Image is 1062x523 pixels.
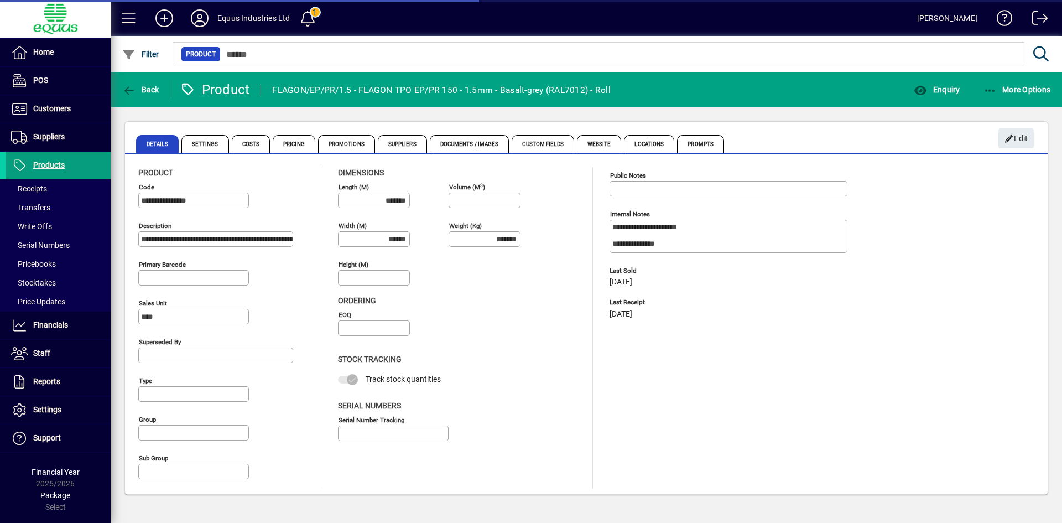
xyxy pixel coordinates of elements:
span: Support [33,433,61,442]
div: Product [180,81,250,99]
span: Pricing [273,135,315,153]
span: More Options [983,85,1051,94]
span: Financials [33,320,68,329]
mat-label: Code [139,183,154,191]
span: Prompts [677,135,724,153]
span: Website [577,135,622,153]
mat-label: Public Notes [610,172,646,179]
a: Support [6,424,111,452]
a: Settings [6,396,111,424]
span: POS [33,76,48,85]
a: Serial Numbers [6,236,111,255]
span: Edit [1004,130,1028,148]
span: [DATE] [610,278,632,287]
a: POS [6,67,111,95]
a: Logout [1024,2,1048,38]
mat-label: Internal Notes [610,210,650,218]
a: Staff [6,340,111,367]
span: Settings [33,405,61,414]
span: Price Updates [11,297,65,306]
span: Financial Year [32,468,80,477]
button: More Options [981,80,1054,100]
span: Product [186,49,216,60]
span: Serial Numbers [11,241,70,250]
button: Enquiry [911,80,962,100]
mat-label: Height (m) [339,261,368,268]
span: Home [33,48,54,56]
span: Promotions [318,135,375,153]
mat-label: Length (m) [339,183,369,191]
mat-label: Type [139,377,152,385]
div: FLAGON/EP/PR/1.5 - FLAGON TPO EP/PR 150 - 1.5mm - Basalt-grey (RAL7012) - Roll [272,81,611,99]
mat-label: Serial Number tracking [339,416,404,423]
span: Filter [122,50,159,59]
a: Stocktakes [6,273,111,292]
span: Last Sold [610,267,775,275]
button: Filter [119,44,162,64]
mat-label: Group [139,416,156,423]
span: Customers [33,104,71,113]
span: Details [136,135,179,153]
button: Edit [998,128,1034,148]
div: Equus Industries Ltd [217,9,290,27]
span: Stock Tracking [338,355,402,364]
button: Profile [182,8,217,28]
a: Pricebooks [6,255,111,273]
mat-label: Sales unit [139,299,167,307]
span: Back [122,85,159,94]
span: Stocktakes [11,278,56,287]
span: Enquiry [914,85,960,94]
span: Serial Numbers [338,401,401,410]
app-page-header-button: Back [111,80,171,100]
mat-label: EOQ [339,311,351,319]
button: Add [147,8,182,28]
sup: 3 [480,182,483,188]
span: Reports [33,377,60,386]
mat-label: Description [139,222,171,230]
span: Settings [181,135,229,153]
a: Transfers [6,198,111,217]
span: Suppliers [378,135,427,153]
span: Last Receipt [610,299,775,306]
mat-label: Sub group [139,454,168,462]
mat-label: Volume (m ) [449,183,485,191]
a: Customers [6,95,111,123]
a: Knowledge Base [988,2,1013,38]
span: Staff [33,349,50,358]
mat-label: Superseded by [139,338,181,346]
a: Home [6,39,111,66]
a: Receipts [6,179,111,198]
span: Suppliers [33,132,65,141]
span: Pricebooks [11,260,56,268]
span: Transfers [11,203,50,212]
mat-label: Width (m) [339,222,367,230]
span: Dimensions [338,168,384,177]
mat-label: Primary barcode [139,261,186,268]
span: Track stock quantities [366,375,441,384]
span: Package [40,491,70,500]
span: Receipts [11,184,47,193]
span: Write Offs [11,222,52,231]
span: Documents / Images [430,135,509,153]
span: Locations [624,135,674,153]
span: Costs [232,135,270,153]
a: Financials [6,312,111,339]
a: Suppliers [6,123,111,151]
button: Back [119,80,162,100]
a: Reports [6,368,111,396]
mat-label: Weight (Kg) [449,222,482,230]
span: Custom Fields [512,135,574,153]
a: Price Updates [6,292,111,311]
div: [PERSON_NAME] [917,9,977,27]
span: Ordering [338,296,376,305]
a: Write Offs [6,217,111,236]
span: Product [138,168,173,177]
span: [DATE] [610,310,632,319]
span: Products [33,160,65,169]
